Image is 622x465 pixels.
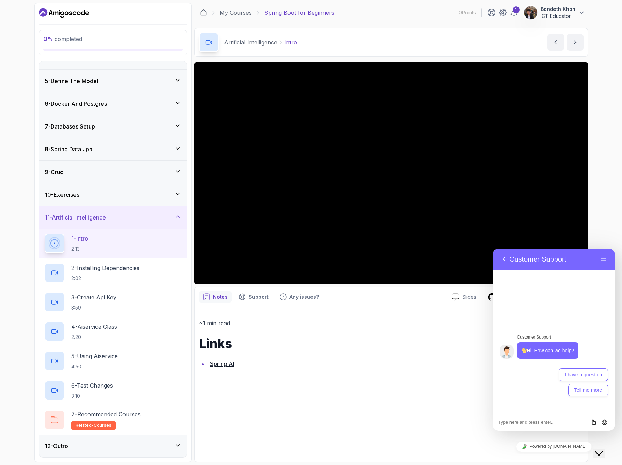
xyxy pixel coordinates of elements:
p: Notes [213,293,228,300]
a: Spring AI [210,360,234,367]
p: 3 - Create Api Key [71,293,116,301]
h3: 10 - Exercises [45,190,79,199]
h1: Links [199,336,584,351]
button: 5-Define The Model [39,70,187,92]
h3: 11 - Artificial Intelligence [45,213,106,222]
button: 6-Test Changes3:10 [45,381,181,400]
span: completed [43,35,82,42]
a: 1 [510,8,518,17]
p: Any issues? [289,293,319,300]
p: 2:02 [71,275,140,282]
a: My Courses [220,8,252,17]
button: previous content [547,34,564,51]
button: 8-Spring Data Jpa [39,138,187,160]
p: 5 - Using Aiservice [71,352,118,360]
p: Artificial Intelligence [224,38,277,47]
button: 3-Create Api Key3:59 [45,292,181,312]
button: user profile imageBondeth KhonICT Educator [524,6,585,20]
iframe: chat widget [493,249,615,431]
img: user profile image [524,6,537,19]
h3: 12 - Outro [45,442,68,450]
button: 1-Intro2:13 [45,234,181,253]
p: 2:20 [71,334,117,341]
p: Intro [284,38,297,47]
p: 2 - Installing Dependencies [71,264,140,272]
button: 2-Installing Dependencies2:02 [45,263,181,283]
button: Support button [235,291,273,303]
a: Repo [482,293,517,301]
div: 1 [513,6,520,13]
button: 12-Outro [39,435,187,457]
button: 9-Crud [39,161,187,183]
h3: 9 - Crud [45,168,64,176]
a: Slides [446,293,482,301]
p: ~1 min read [199,318,584,328]
h3: 7 - Databases Setup [45,122,95,131]
iframe: chat widget [593,437,615,458]
p: 1 - Intro [71,234,88,243]
p: 7 - Recommended Courses [71,410,141,418]
p: 2:13 [71,245,88,252]
h3: 5 - Define The Model [45,77,98,85]
button: 7-Recommended Coursesrelated-courses [45,410,181,430]
a: Dashboard [200,9,207,16]
button: 5-Using Aiservice4:50 [45,351,181,371]
p: ICT Educator [541,13,575,20]
a: Dashboard [39,7,89,19]
p: 3:59 [71,304,116,311]
h3: 6 - Docker And Postgres [45,99,107,108]
button: 7-Databases Setup [39,115,187,138]
p: 4:50 [71,363,118,370]
p: Spring Boot for Beginners [264,8,334,17]
p: 0 Points [459,9,476,16]
p: Bondeth Khon [541,6,575,13]
button: 4-Aiservice Class2:20 [45,322,181,341]
button: notes button [199,291,232,303]
button: Feedback button [276,291,323,303]
button: next content [567,34,584,51]
iframe: 1 - Intro [194,62,588,284]
p: 3:10 [71,393,113,400]
p: 4 - Aiservice Class [71,322,117,331]
span: related-courses [76,423,112,428]
button: 6-Docker And Postgres [39,92,187,115]
button: 10-Exercises [39,183,187,206]
p: Slides [462,293,476,300]
h3: 8 - Spring Data Jpa [45,145,92,153]
p: 6 - Test Changes [71,381,113,390]
p: Support [249,293,269,300]
button: 11-Artificial Intelligence [39,206,187,229]
span: 0 % [43,35,53,42]
iframe: chat widget [493,439,615,454]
